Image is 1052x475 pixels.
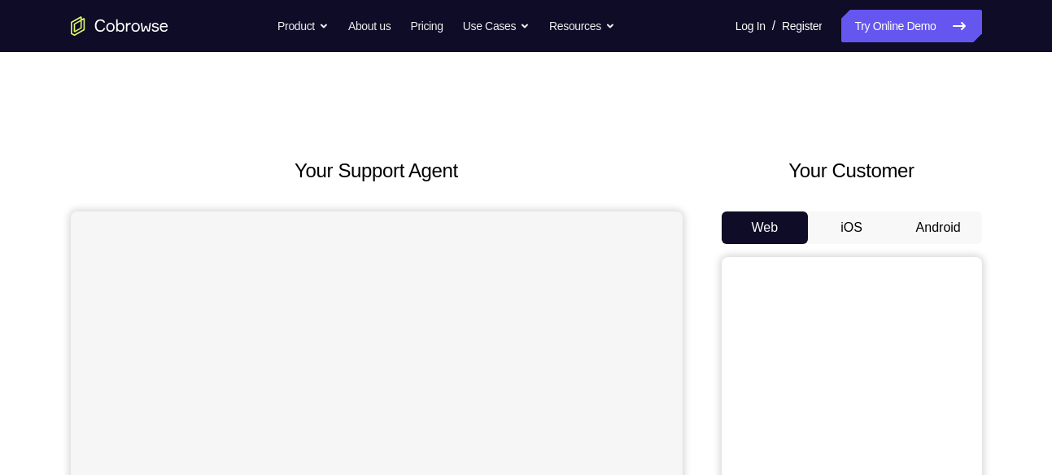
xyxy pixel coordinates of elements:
[410,10,443,42] a: Pricing
[71,156,683,185] h2: Your Support Agent
[722,211,809,244] button: Web
[736,10,766,42] a: Log In
[463,10,530,42] button: Use Cases
[348,10,391,42] a: About us
[841,10,981,42] a: Try Online Demo
[722,156,982,185] h2: Your Customer
[895,211,982,244] button: Android
[782,10,822,42] a: Register
[772,16,775,36] span: /
[71,16,168,36] a: Go to the home page
[549,10,615,42] button: Resources
[277,10,329,42] button: Product
[808,211,895,244] button: iOS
